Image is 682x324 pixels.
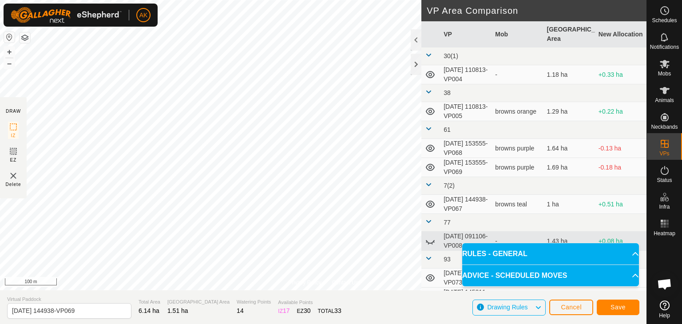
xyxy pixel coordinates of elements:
[440,65,492,84] td: [DATE] 110813-VP004
[444,126,451,133] span: 61
[611,304,626,311] span: Save
[139,11,148,20] span: AK
[595,158,646,177] td: -0.18 ha
[659,204,670,209] span: Infra
[597,300,639,315] button: Save
[595,102,646,121] td: +0.22 ha
[595,288,646,307] td: +0.36 ha
[297,306,311,316] div: EZ
[659,151,669,156] span: VPs
[549,300,593,315] button: Cancel
[6,108,21,115] div: DRAW
[462,265,639,286] p-accordion-header: ADVICE - SCHEDULED MOVES
[543,288,595,307] td: 1.15 ha
[10,157,17,163] span: EZ
[492,21,543,47] th: Mob
[495,163,539,172] div: browns purple
[139,307,159,314] span: 6.14 ha
[495,200,539,209] div: browns teal
[444,52,458,59] span: 30(1)
[278,306,289,316] div: IZ
[334,307,341,314] span: 33
[647,297,682,322] a: Help
[11,132,16,139] span: IZ
[543,195,595,214] td: 1 ha
[595,195,646,214] td: +0.51 ha
[595,232,646,251] td: +0.08 ha
[167,298,230,306] span: [GEOGRAPHIC_DATA] Area
[543,139,595,158] td: 1.64 ha
[440,139,492,158] td: [DATE] 153555-VP068
[444,256,451,263] span: 93
[444,182,455,189] span: 7(2)
[427,5,646,16] h2: VP Area Comparison
[440,269,492,288] td: [DATE] 145311-VP073
[487,304,527,311] span: Drawing Rules
[652,18,677,23] span: Schedules
[4,32,15,43] button: Reset Map
[462,243,639,265] p-accordion-header: RULES - GENERAL
[8,170,19,181] img: VP
[139,298,160,306] span: Total Area
[440,195,492,214] td: [DATE] 144938-VP067
[495,70,539,79] div: -
[7,296,131,303] span: Virtual Paddock
[655,98,674,103] span: Animals
[440,288,492,307] td: [DATE] 145311-VP074
[11,7,122,23] img: Gallagher Logo
[657,178,672,183] span: Status
[595,139,646,158] td: -0.13 ha
[495,144,539,153] div: browns purple
[332,279,358,287] a: Contact Us
[288,279,321,287] a: Privacy Policy
[444,219,451,226] span: 77
[440,158,492,177] td: [DATE] 153555-VP069
[658,71,671,76] span: Mobs
[237,298,271,306] span: Watering Points
[283,307,290,314] span: 17
[278,299,341,306] span: Available Points
[561,304,582,311] span: Cancel
[543,232,595,251] td: 1.43 ha
[495,107,539,116] div: browns orange
[4,58,15,69] button: –
[595,21,646,47] th: New Allocation
[595,65,646,84] td: +0.33 ha
[543,65,595,84] td: 1.18 ha
[650,44,679,50] span: Notifications
[444,89,451,96] span: 38
[318,306,341,316] div: TOTAL
[6,181,21,188] span: Delete
[543,21,595,47] th: [GEOGRAPHIC_DATA] Area
[440,102,492,121] td: [DATE] 110813-VP005
[462,249,527,259] span: RULES - GENERAL
[659,313,670,318] span: Help
[4,47,15,57] button: +
[654,231,675,236] span: Heatmap
[440,232,492,251] td: [DATE] 091106-VP008
[495,237,539,246] div: -
[651,124,678,130] span: Neckbands
[20,32,30,43] button: Map Layers
[237,307,244,314] span: 14
[440,21,492,47] th: VP
[462,270,567,281] span: ADVICE - SCHEDULED MOVES
[304,307,311,314] span: 30
[543,102,595,121] td: 1.29 ha
[543,158,595,177] td: 1.69 ha
[651,271,678,297] div: Open chat
[167,307,188,314] span: 1.51 ha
